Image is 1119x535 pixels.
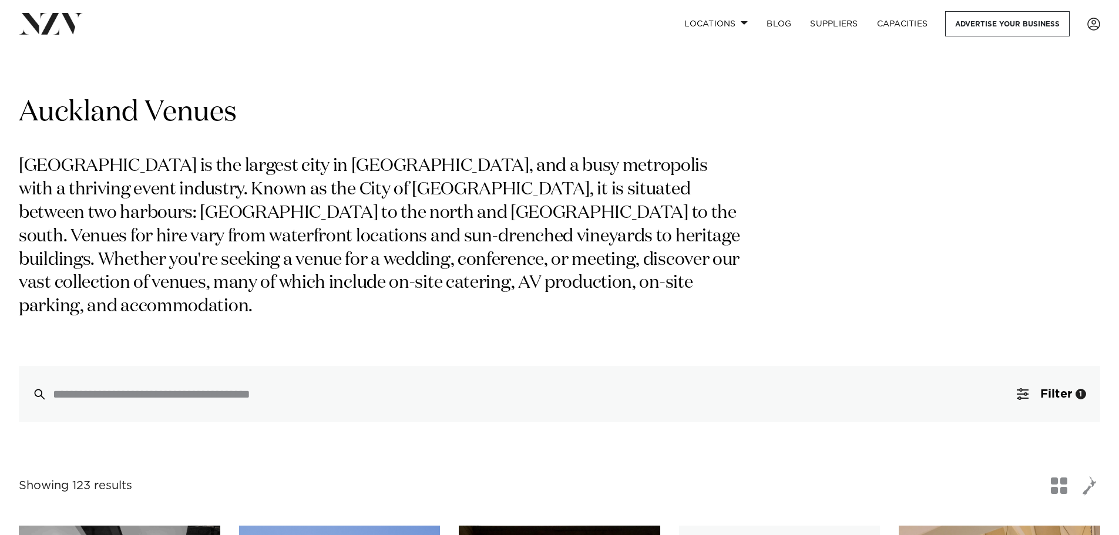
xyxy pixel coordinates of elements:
[19,13,83,34] img: nzv-logo.png
[1076,389,1086,399] div: 1
[19,95,1100,132] h1: Auckland Venues
[1040,388,1072,400] span: Filter
[19,477,132,495] div: Showing 123 results
[801,11,867,36] a: SUPPLIERS
[945,11,1070,36] a: Advertise your business
[868,11,937,36] a: Capacities
[675,11,757,36] a: Locations
[1003,366,1100,422] button: Filter1
[19,155,745,319] p: [GEOGRAPHIC_DATA] is the largest city in [GEOGRAPHIC_DATA], and a busy metropolis with a thriving...
[757,11,801,36] a: BLOG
